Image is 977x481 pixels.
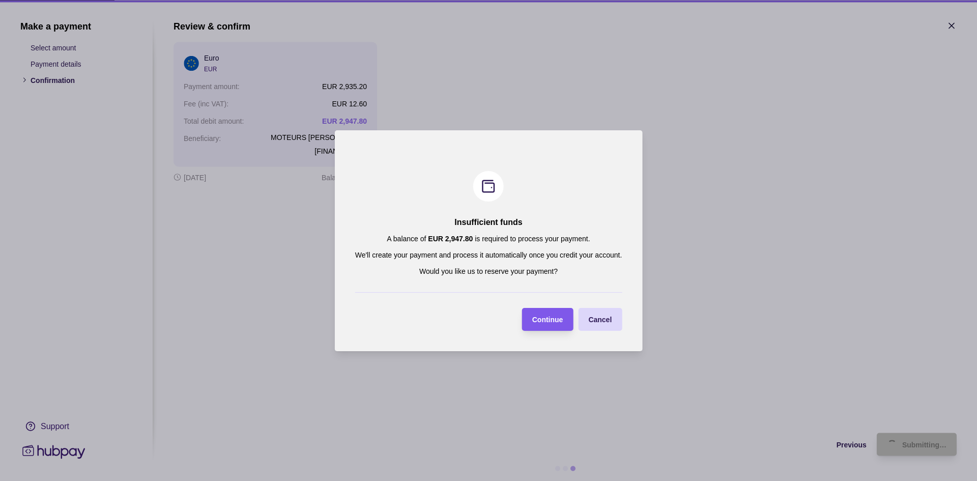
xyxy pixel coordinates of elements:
p: EUR 2,947.80 [428,235,473,243]
p: We'll create your payment and process it automatically once you credit your account. [355,249,622,261]
button: Cancel [578,308,622,331]
button: Continue [522,308,573,331]
h2: Insufficient funds [454,217,522,228]
p: A balance of is required to process your payment . [387,233,590,244]
p: Would you like us to reserve your payment? [419,266,558,277]
span: Cancel [588,316,612,324]
span: Continue [532,316,563,324]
